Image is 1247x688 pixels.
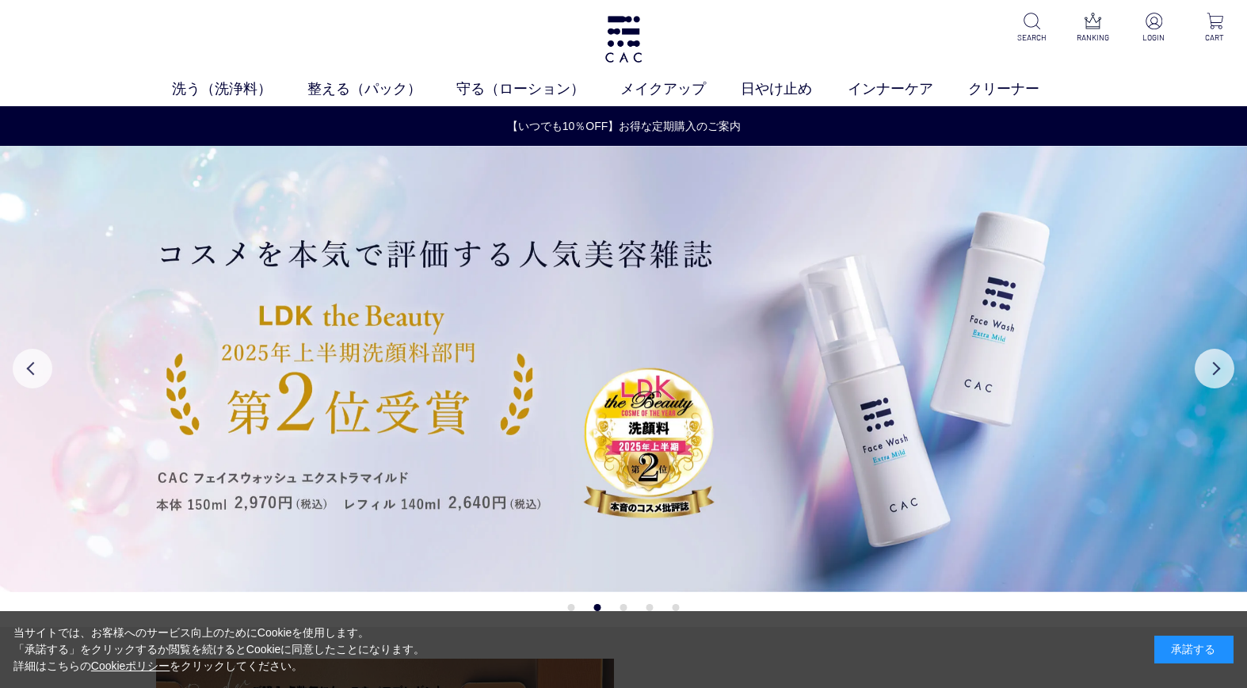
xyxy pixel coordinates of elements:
[673,604,680,611] button: 5 of 5
[568,604,575,611] button: 1 of 5
[1012,13,1051,44] a: SEARCH
[741,78,847,100] a: 日やけ止め
[1196,32,1234,44] p: CART
[594,604,601,611] button: 2 of 5
[91,659,170,672] a: Cookieポリシー
[1195,349,1234,388] button: Next
[1135,13,1173,44] a: LOGIN
[603,16,644,63] img: logo
[1,118,1247,135] a: 【いつでも10％OFF】お得な定期購入のご案内
[172,78,307,100] a: 洗う（洗浄料）
[13,349,52,388] button: Previous
[456,78,620,100] a: 守る（ローション）
[1073,32,1112,44] p: RANKING
[307,78,456,100] a: 整える（パック）
[1196,13,1234,44] a: CART
[1154,636,1234,663] div: 承諾する
[620,78,741,100] a: メイクアップ
[13,625,425,675] div: 当サイトでは、お客様へのサービス向上のためにCookieを使用します。 「承諾する」をクリックするか閲覧を続けるとCookieに同意したことになります。 詳細はこちらの をクリックしてください。
[1012,32,1051,44] p: SEARCH
[1135,32,1173,44] p: LOGIN
[848,78,968,100] a: インナーケア
[646,604,654,611] button: 4 of 5
[1073,13,1112,44] a: RANKING
[968,78,1074,100] a: クリーナー
[620,604,627,611] button: 3 of 5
